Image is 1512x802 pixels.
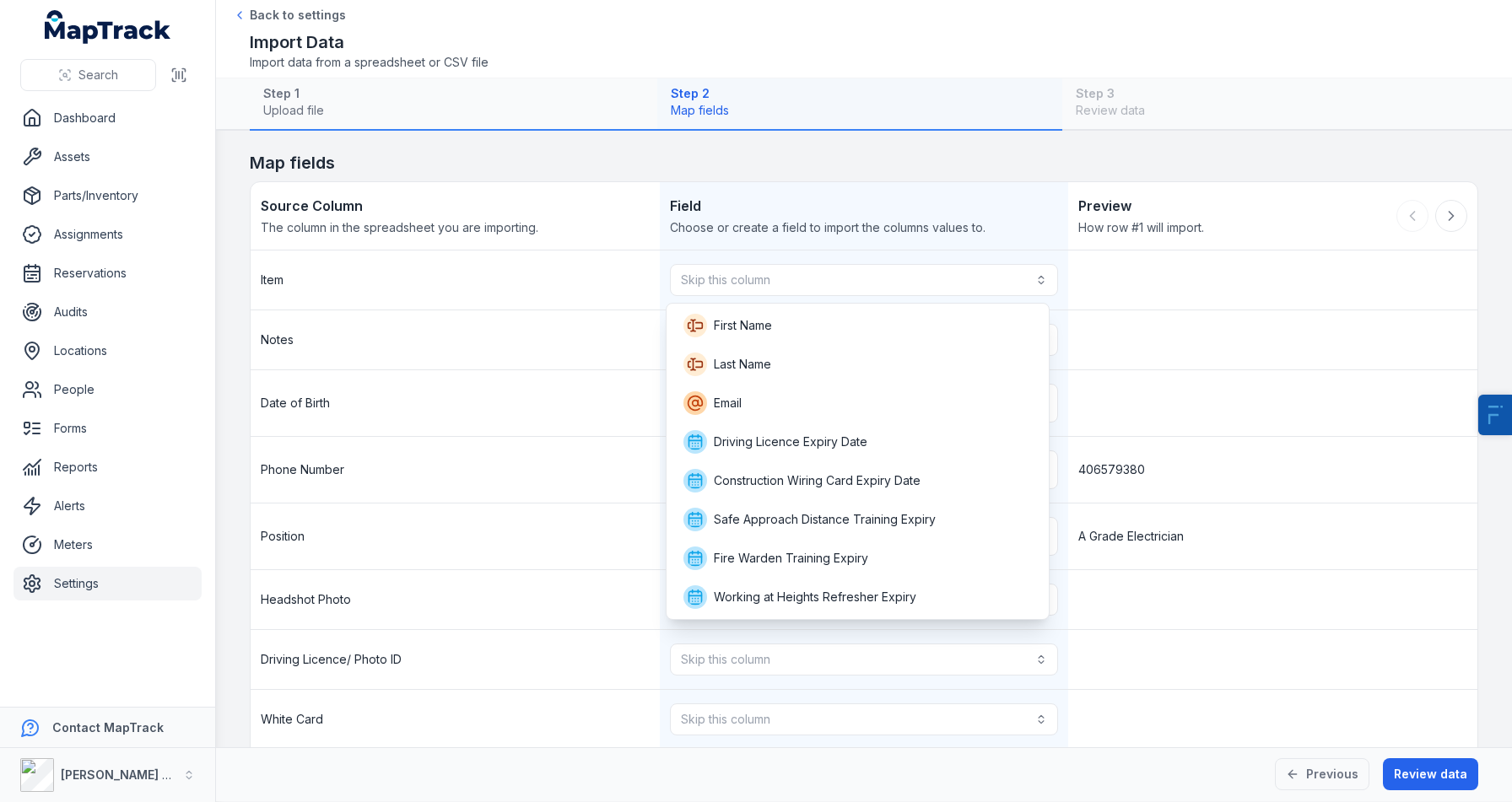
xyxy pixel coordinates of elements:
span: First Name [714,317,772,334]
span: Last Name [714,356,771,373]
div: Skip this column [666,303,1050,620]
span: Email [714,395,742,412]
button: Skip this column [670,264,1059,296]
span: Driving Licence Expiry Date [714,433,867,450]
span: Fire Warden Training Expiry [714,550,868,567]
span: Safe Approach Distance Training Expiry [714,511,936,528]
span: Working at Heights Refresher Expiry [714,589,916,606]
span: Construction Wiring Card Expiry Date [714,472,921,489]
